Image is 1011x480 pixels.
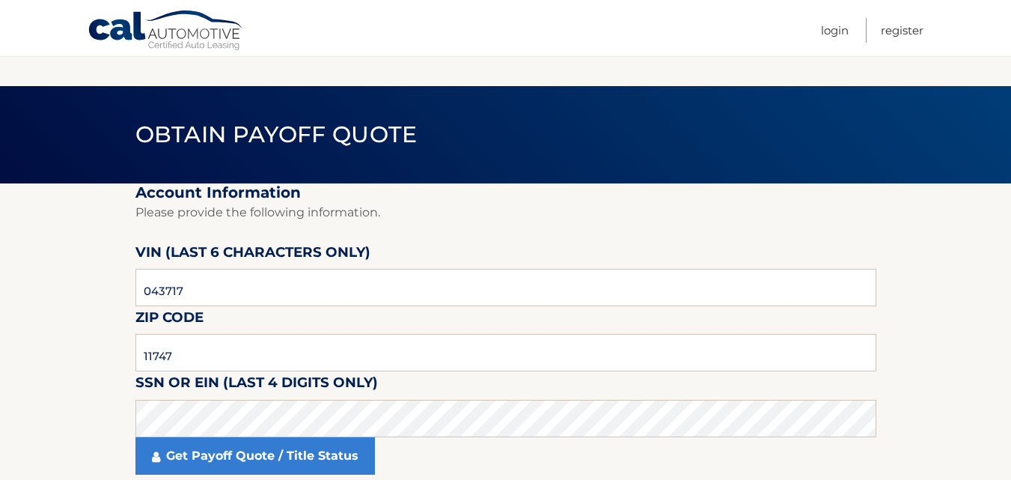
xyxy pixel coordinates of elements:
label: Zip Code [135,306,204,334]
a: Get Payoff Quote / Title Status [135,437,375,475]
p: Please provide the following information. [135,202,876,223]
a: Register [881,18,923,43]
label: SSN or EIN (last 4 digits only) [135,371,378,399]
a: Cal Automotive [88,10,245,53]
h2: Account Information [135,183,876,202]
span: Obtain Payoff Quote [135,121,418,148]
label: VIN (last 6 characters only) [135,241,370,269]
a: Login [821,18,849,43]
